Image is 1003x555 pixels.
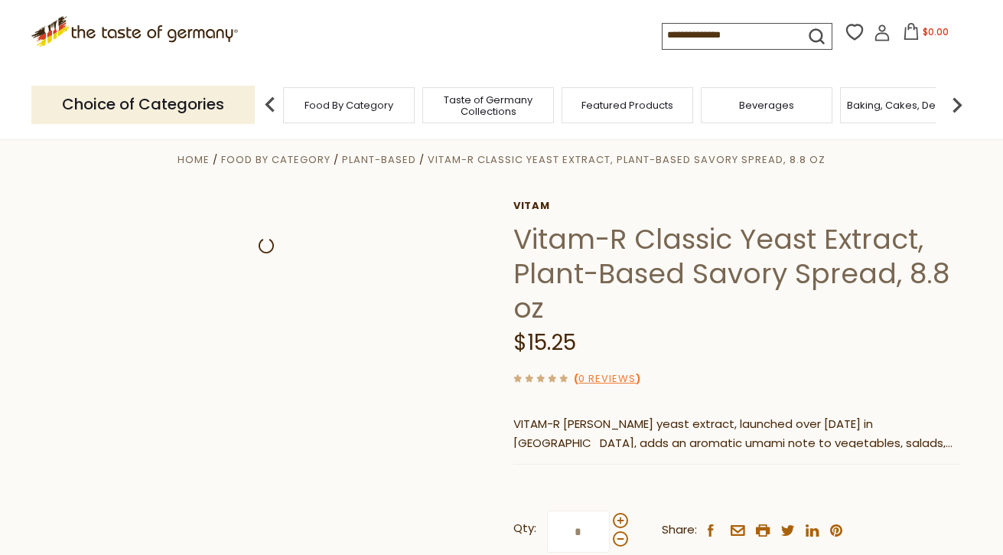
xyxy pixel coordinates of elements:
[513,328,576,357] span: $15.25
[428,152,826,167] a: Vitam-R Classic Yeast Extract, Plant-Based Savory Spread, 8.8 oz
[739,100,794,111] a: Beverages
[513,200,961,212] a: Vitam
[255,90,285,120] img: previous arrow
[894,23,959,46] button: $0.00
[177,152,210,167] a: Home
[662,521,697,540] span: Share:
[942,90,972,120] img: next arrow
[221,152,331,167] a: Food By Category
[304,100,393,111] a: Food By Category
[513,519,536,538] strong: Qty:
[581,100,673,111] a: Featured Products
[31,86,255,123] p: Choice of Categories
[427,94,549,117] a: Taste of Germany Collections
[513,415,961,453] p: VITAM-R [PERSON_NAME] yeast extract, launched over [DATE] in [GEOGRAPHIC_DATA], adds an aromatic ...
[923,25,949,38] span: $0.00
[578,371,636,387] a: 0 Reviews
[574,371,640,386] span: ( )
[513,222,961,325] h1: Vitam-R Classic Yeast Extract, Plant-Based Savory Spread, 8.8 oz
[547,511,610,553] input: Qty:
[847,100,966,111] a: Baking, Cakes, Desserts
[342,152,416,167] a: Plant-Based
